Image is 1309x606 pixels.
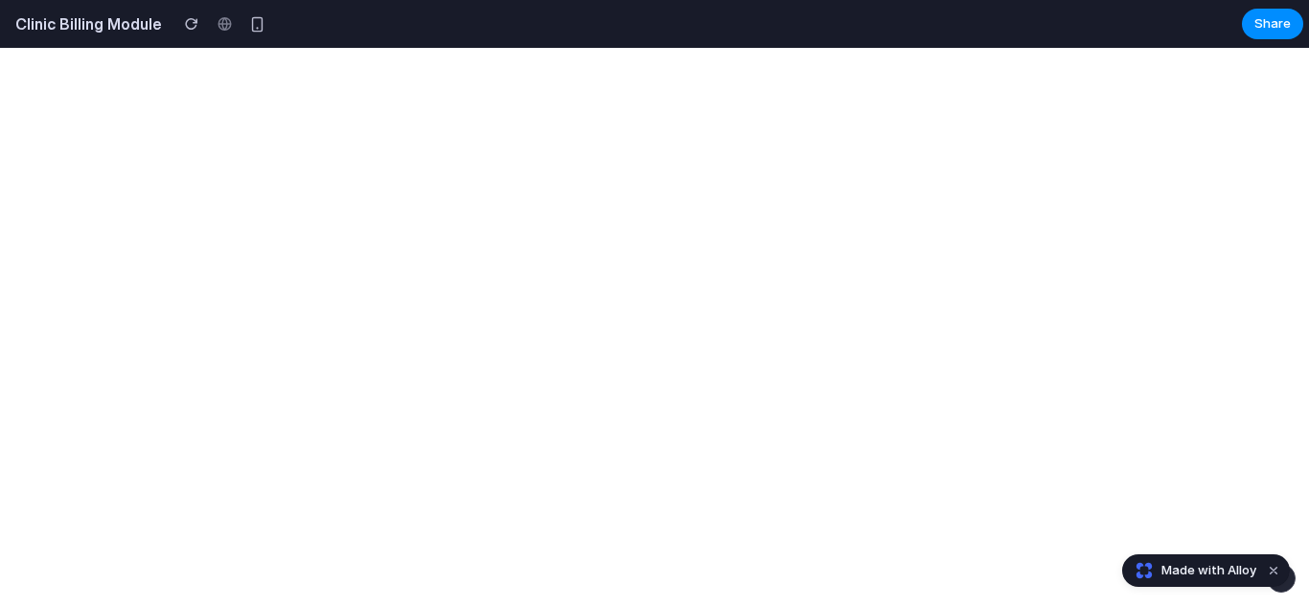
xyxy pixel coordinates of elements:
button: Share [1242,9,1303,39]
button: Dismiss watermark [1262,559,1285,582]
span: Share [1254,14,1291,34]
h2: Clinic Billing Module [8,12,162,35]
span: Made with Alloy [1161,561,1256,580]
a: Made with Alloy [1123,561,1258,580]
